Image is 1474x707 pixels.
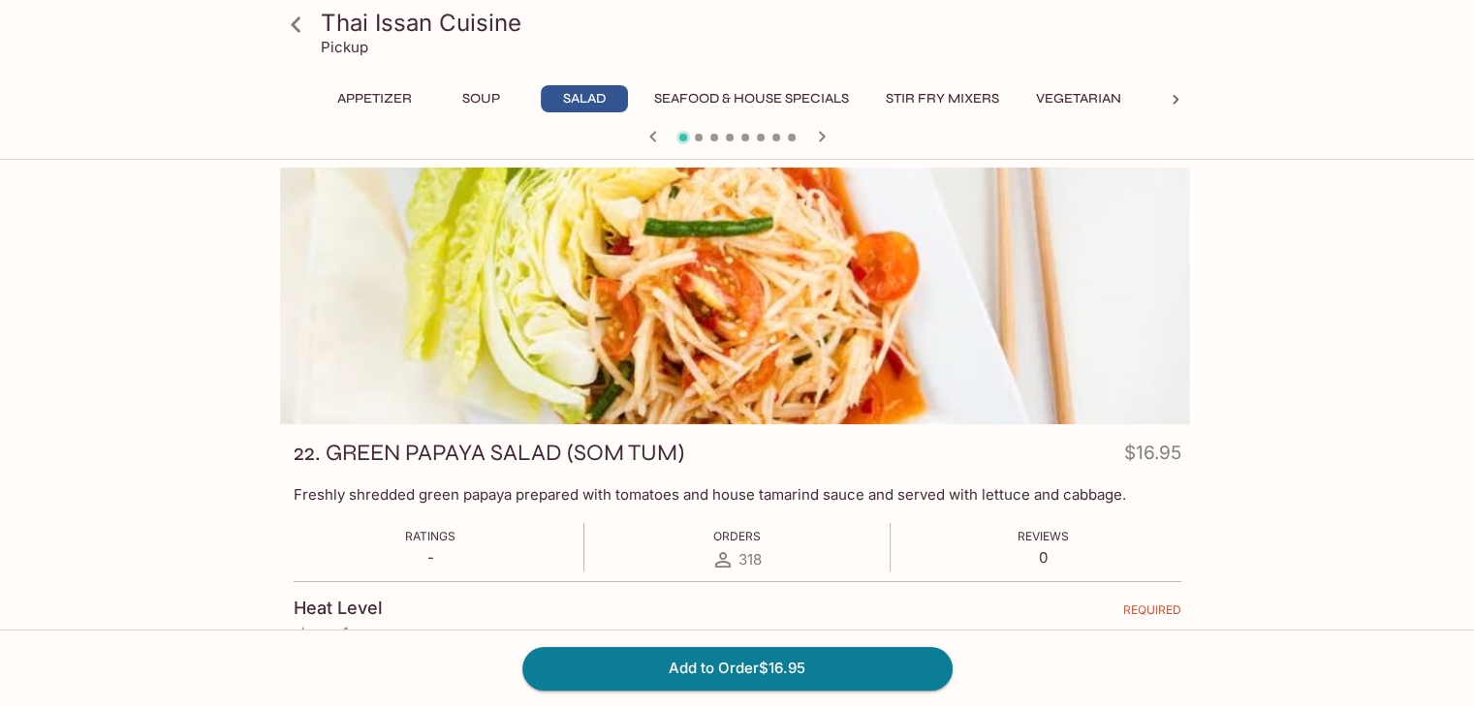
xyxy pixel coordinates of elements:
button: Noodles [1147,85,1235,112]
h3: Thai Issan Cuisine [321,8,1187,38]
span: Orders [713,529,761,543]
span: 318 [738,550,762,569]
button: Salad [541,85,628,112]
span: REQUIRED [1123,602,1181,625]
p: - [405,548,455,567]
p: choose 1 [294,625,1181,640]
button: Vegetarian [1025,85,1132,112]
div: 22. GREEN PAPAYA SALAD (SOM TUM) [280,168,1195,424]
button: Soup [438,85,525,112]
span: Ratings [405,529,455,543]
h3: 22. GREEN PAPAYA SALAD (SOM TUM) [294,438,684,468]
p: Freshly shredded green papaya prepared with tomatoes and house tamarind sauce and served with let... [294,485,1181,504]
button: Seafood & House Specials [643,85,860,112]
p: Pickup [321,38,368,56]
button: Add to Order$16.95 [522,647,953,690]
button: Appetizer [327,85,423,112]
button: Stir Fry Mixers [875,85,1010,112]
h4: Heat Level [294,598,383,619]
h4: $16.95 [1124,438,1181,476]
p: 0 [1018,548,1069,567]
span: Reviews [1018,529,1069,543]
